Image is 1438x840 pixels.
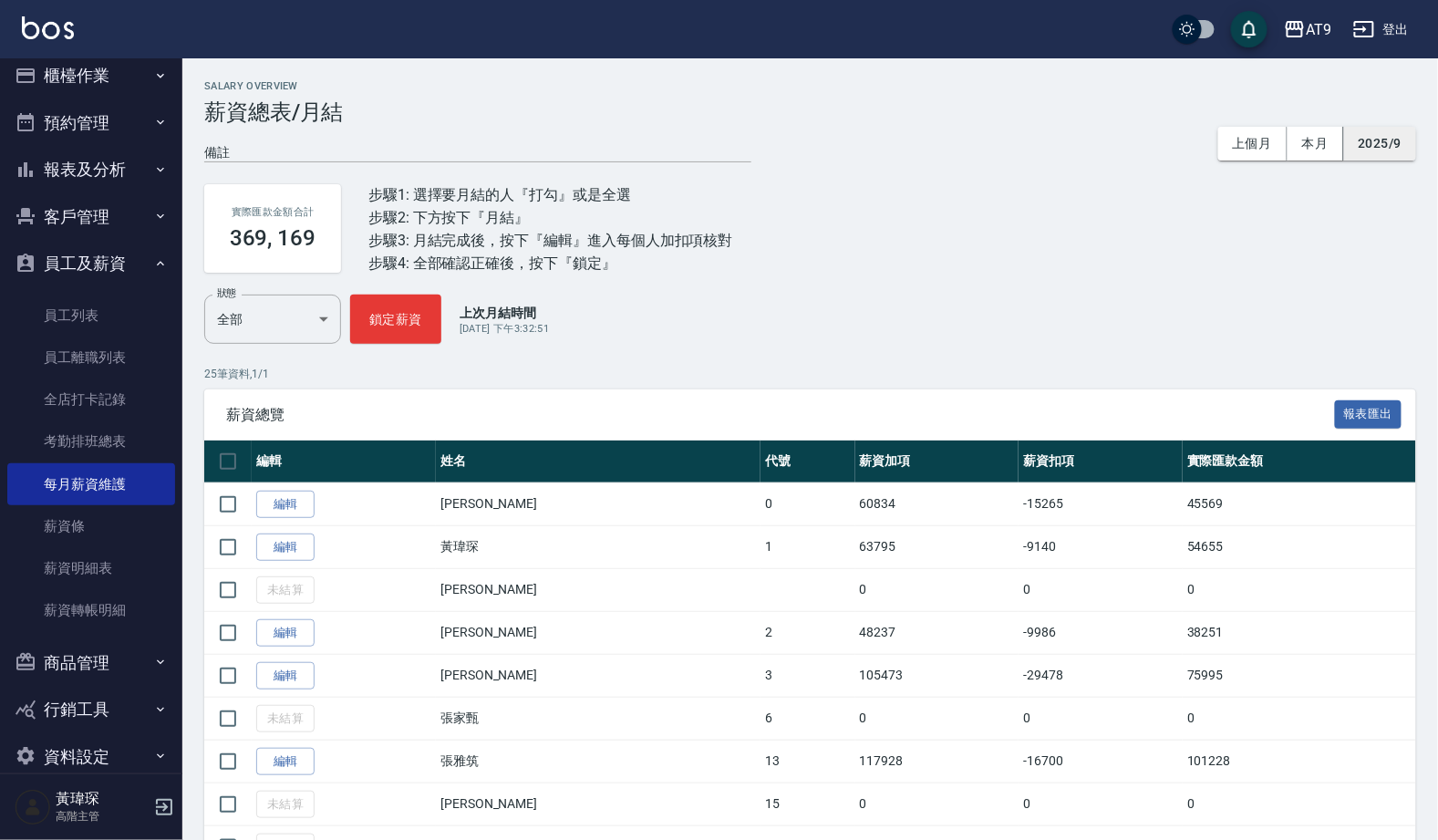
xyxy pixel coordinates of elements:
td: 0 [760,482,855,525]
td: 0 [1183,568,1416,611]
div: AT9 [1306,18,1331,41]
td: 0 [855,568,1019,611]
button: 客戶管理 [7,193,175,241]
button: 預約管理 [7,99,175,147]
td: 0 [1183,697,1416,740]
h3: 薪資總表/月結 [204,99,1416,125]
a: 薪資明細表 [7,547,175,589]
label: 狀態 [217,286,236,300]
h3: 369, 169 [230,225,316,251]
a: 編輯 [256,491,315,519]
button: 商品管理 [7,639,175,687]
td: 45569 [1183,482,1416,525]
td: 張家甄 [436,697,760,740]
th: 薪資加項 [855,441,1019,483]
div: 全部 [204,295,341,344]
td: -29478 [1019,654,1183,697]
td: 38251 [1183,611,1416,654]
h2: 實際匯款金額合計 [226,206,319,218]
td: 54655 [1183,525,1416,568]
td: [PERSON_NAME] [436,568,760,611]
p: 高階主管 [56,808,149,824]
td: 3 [760,654,855,697]
td: [PERSON_NAME] [436,783,760,825]
td: -16700 [1019,740,1183,783]
button: 員工及薪資 [7,240,175,287]
a: 每月薪資維護 [7,463,175,505]
a: 編輯 [256,748,315,776]
a: 薪資轉帳明細 [7,589,175,631]
td: 105473 [855,654,1019,697]
td: 48237 [855,611,1019,654]
td: -9140 [1019,525,1183,568]
button: 本月 [1288,127,1344,161]
div: 步驟4: 全部確認正確後，按下『鎖定』 [368,252,733,275]
button: 登出 [1346,13,1416,47]
p: 上次月結時間 [460,304,549,322]
td: 75995 [1183,654,1416,697]
a: 員工列表 [7,295,175,337]
td: 13 [760,740,855,783]
button: 報表匯出 [1335,400,1402,429]
button: 報表及分析 [7,146,175,193]
td: 1 [760,525,855,568]
td: -15265 [1019,482,1183,525]
td: -9986 [1019,611,1183,654]
th: 薪資扣項 [1019,441,1183,483]
h2: Salary Overview [204,80,1416,92]
th: 代號 [760,441,855,483]
td: [PERSON_NAME] [436,654,760,697]
td: 117928 [855,740,1019,783]
td: 6 [760,697,855,740]
a: 員工離職列表 [7,337,175,379]
a: 編輯 [256,662,315,690]
img: Logo [22,16,74,39]
button: 鎖定薪資 [350,295,441,344]
td: 2 [760,611,855,654]
td: 黃瑋琛 [436,525,760,568]
a: 全店打卡記錄 [7,379,175,420]
span: 薪資總覽 [226,406,1335,424]
td: 0 [1019,568,1183,611]
div: 步驟2: 下方按下『月結』 [368,206,733,229]
td: 0 [1183,783,1416,825]
a: 薪資條 [7,505,175,547]
button: 2025/9 [1344,127,1416,161]
a: 編輯 [256,619,315,648]
td: 0 [1019,783,1183,825]
button: 櫃檯作業 [7,52,175,99]
th: 姓名 [436,441,760,483]
a: 考勤排班總表 [7,420,175,462]
p: 25 筆資料, 1 / 1 [204,366,1416,382]
button: 上個月 [1218,127,1288,161]
td: [PERSON_NAME] [436,611,760,654]
div: 步驟3: 月結完成後，按下『編輯』進入每個人加扣項核對 [368,229,733,252]
span: [DATE] 下午3:32:51 [460,323,549,335]
td: 60834 [855,482,1019,525]
div: 步驟1: 選擇要月結的人『打勾』或是全選 [368,183,733,206]
button: AT9 [1277,11,1339,48]
h5: 黃瑋琛 [56,790,149,808]
td: 0 [855,697,1019,740]
th: 實際匯款金額 [1183,441,1416,483]
button: 行銷工具 [7,686,175,733]
td: 101228 [1183,740,1416,783]
a: 報表匯出 [1335,405,1402,422]
img: Person [15,789,51,825]
th: 編輯 [252,441,436,483]
td: [PERSON_NAME] [436,482,760,525]
td: 15 [760,783,855,825]
td: 63795 [855,525,1019,568]
td: 0 [855,783,1019,825]
button: 資料設定 [7,733,175,781]
a: 編輯 [256,534,315,562]
button: save [1231,11,1267,47]
td: 0 [1019,697,1183,740]
td: 張雅筑 [436,740,760,783]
